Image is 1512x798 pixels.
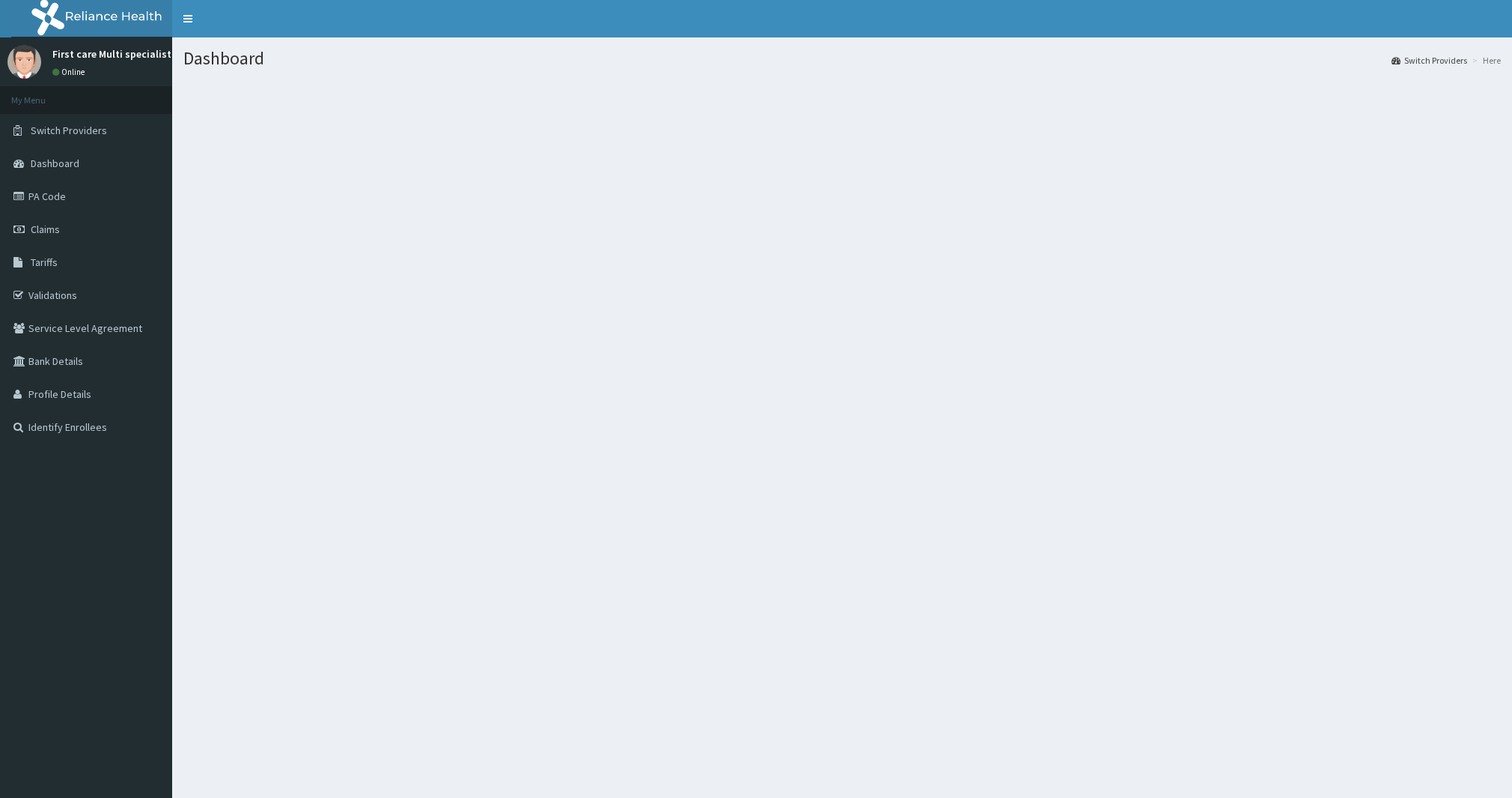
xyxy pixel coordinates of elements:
span: Claims [31,223,60,236]
span: Tariffs [31,256,58,269]
a: Switch Providers [1391,54,1467,67]
a: Online [52,67,88,77]
p: First care Multi specialist Hospital [PERSON_NAME] [52,49,292,59]
span: Dashboard [31,157,79,170]
h1: Dashboard [183,49,1501,68]
span: Switch Providers [31,124,107,137]
li: Here [1469,54,1501,67]
img: User Image [7,45,41,79]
